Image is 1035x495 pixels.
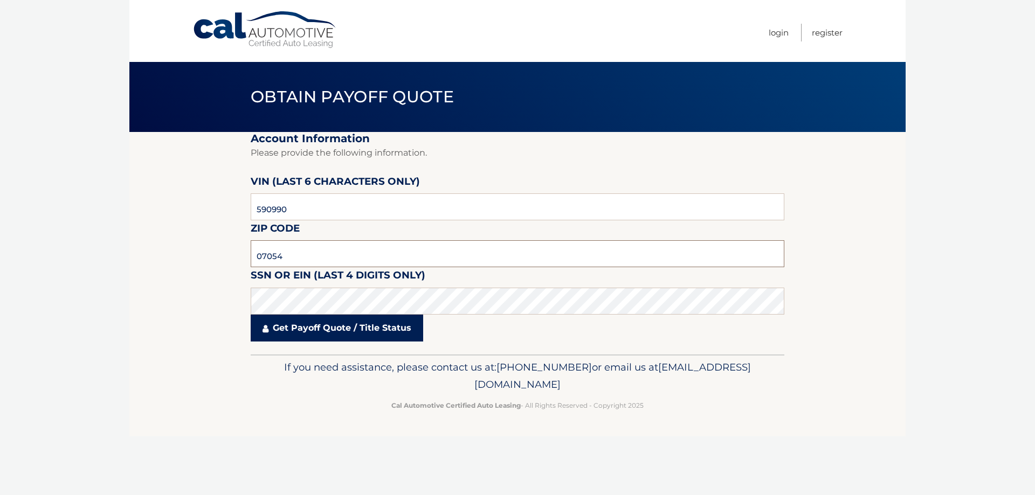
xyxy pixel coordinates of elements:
[496,361,592,373] span: [PHONE_NUMBER]
[258,400,777,411] p: - All Rights Reserved - Copyright 2025
[251,132,784,145] h2: Account Information
[812,24,843,41] a: Register
[258,359,777,393] p: If you need assistance, please contact us at: or email us at
[251,173,420,193] label: VIN (last 6 characters only)
[391,401,521,409] strong: Cal Automotive Certified Auto Leasing
[251,315,423,341] a: Get Payoff Quote / Title Status
[769,24,789,41] a: Login
[251,145,784,161] p: Please provide the following information.
[251,220,300,240] label: Zip Code
[251,267,425,287] label: SSN or EIN (last 4 digits only)
[251,87,454,107] span: Obtain Payoff Quote
[192,11,338,49] a: Cal Automotive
